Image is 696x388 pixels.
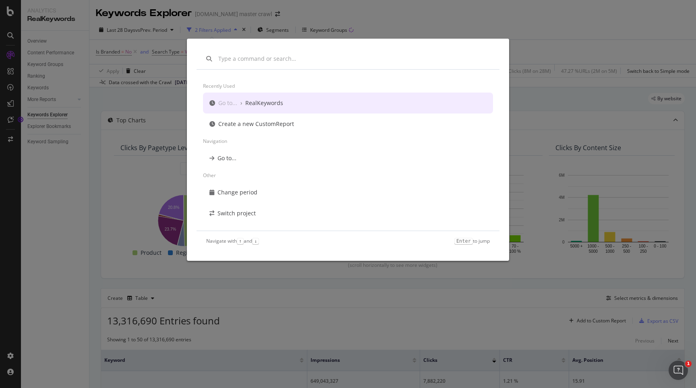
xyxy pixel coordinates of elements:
div: modal [187,39,509,260]
div: RealKeywords [245,99,283,107]
div: Navigation [203,134,493,148]
div: Navigate with and [206,237,259,244]
kbd: Enter [454,238,473,244]
div: Create a new CustomReport [218,120,294,128]
input: Type a command or search… [218,55,490,63]
kbd: ↓ [252,238,259,244]
div: Go to... [218,99,237,107]
kbd: ↑ [237,238,244,244]
div: Open bookmark [217,230,260,238]
div: › [240,99,242,107]
div: Change period [217,188,257,196]
div: Recently used [203,79,493,93]
div: Other [203,169,493,182]
div: to jump [454,237,490,244]
span: 1 [685,361,692,367]
div: Switch project [217,209,256,217]
div: Go to... [217,154,236,162]
iframe: Intercom live chat [669,361,688,380]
